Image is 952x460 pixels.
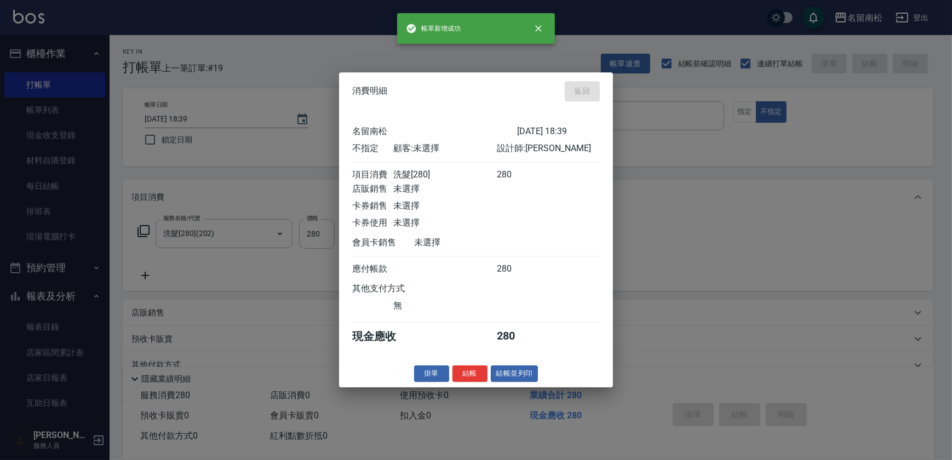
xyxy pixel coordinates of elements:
div: 280 [497,329,538,344]
div: 卡券使用 [352,217,393,229]
span: 消費明細 [352,86,387,97]
div: 應付帳款 [352,263,393,275]
div: 會員卡銷售 [352,237,414,249]
div: 未選擇 [393,183,496,195]
div: 未選擇 [414,237,517,249]
div: 未選擇 [393,200,496,212]
div: 名留南松 [352,126,517,137]
div: 現金應收 [352,329,414,344]
div: 未選擇 [393,217,496,229]
div: 顧客: 未選擇 [393,143,496,154]
div: 280 [497,169,538,181]
div: 無 [393,300,496,312]
div: 項目消費 [352,169,393,181]
button: 掛單 [414,365,449,382]
div: 卡券銷售 [352,200,393,212]
div: 其他支付方式 [352,283,435,295]
span: 帳單新增成功 [406,23,461,34]
button: close [526,16,550,41]
div: 280 [497,263,538,275]
div: 設計師: [PERSON_NAME] [497,143,600,154]
div: [DATE] 18:39 [517,126,600,137]
button: 結帳並列印 [491,365,538,382]
div: 洗髮[280] [393,169,496,181]
button: 結帳 [452,365,488,382]
div: 店販銷售 [352,183,393,195]
div: 不指定 [352,143,393,154]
